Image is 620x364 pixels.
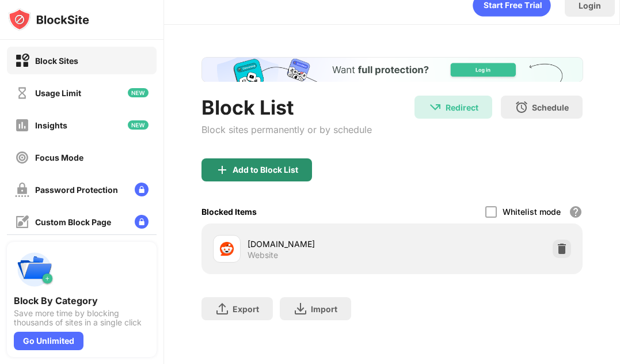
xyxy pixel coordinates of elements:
[248,250,278,260] div: Website
[135,183,149,196] img: lock-menu.svg
[201,96,372,119] div: Block List
[35,217,111,227] div: Custom Block Page
[446,103,478,112] div: Redirect
[579,1,601,10] div: Login
[532,103,569,112] div: Schedule
[201,57,583,82] iframe: Banner
[14,309,150,327] div: Save more time by blocking thousands of sites in a single click
[135,215,149,229] img: lock-menu.svg
[233,165,298,175] div: Add to Block List
[233,304,259,314] div: Export
[311,304,337,314] div: Import
[15,183,29,197] img: password-protection-off.svg
[220,242,234,256] img: favicons
[14,249,55,290] img: push-categories.svg
[248,238,392,250] div: [DOMAIN_NAME]
[35,56,78,66] div: Block Sites
[35,153,83,162] div: Focus Mode
[15,86,29,100] img: time-usage-off.svg
[201,207,257,217] div: Blocked Items
[8,8,89,31] img: logo-blocksite.svg
[15,118,29,132] img: insights-off.svg
[15,150,29,165] img: focus-off.svg
[35,88,81,98] div: Usage Limit
[14,295,150,306] div: Block By Category
[15,215,29,229] img: customize-block-page-off.svg
[15,54,29,68] img: block-on.svg
[128,88,149,97] img: new-icon.svg
[128,120,149,130] img: new-icon.svg
[503,207,561,217] div: Whitelist mode
[35,120,67,130] div: Insights
[201,124,372,135] div: Block sites permanently or by schedule
[35,185,118,195] div: Password Protection
[14,332,83,350] div: Go Unlimited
